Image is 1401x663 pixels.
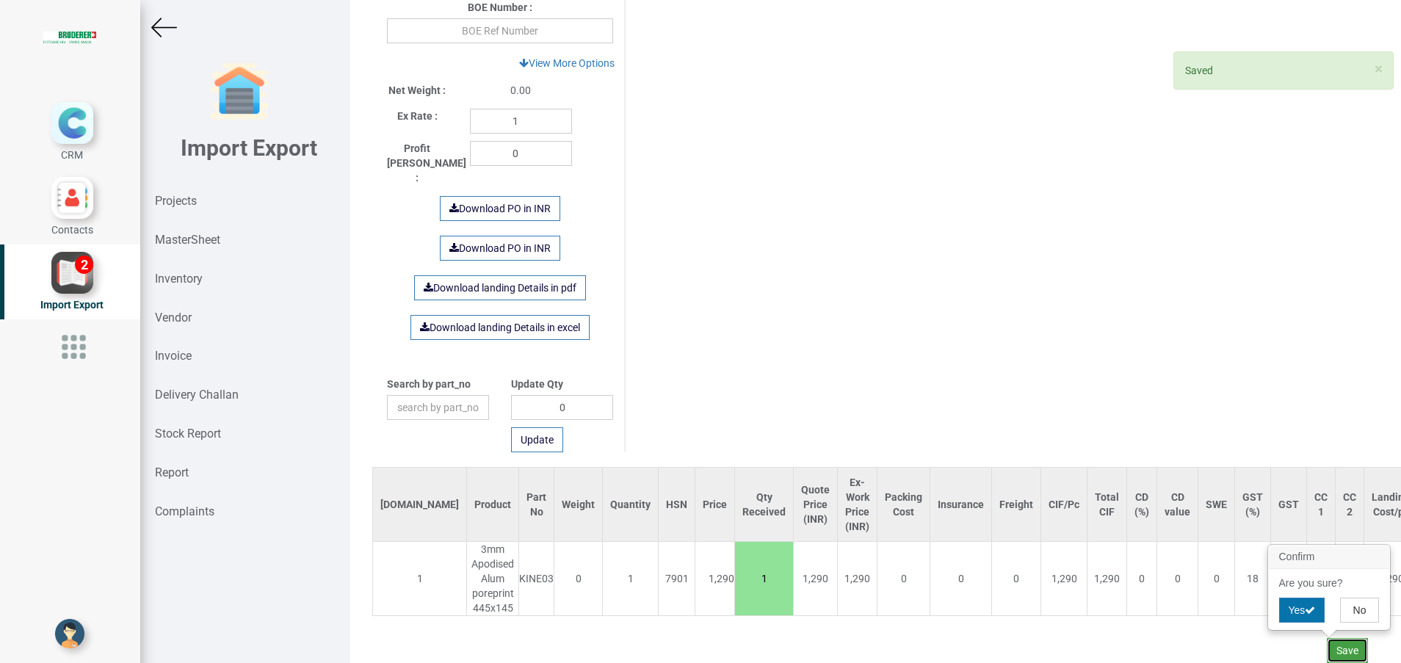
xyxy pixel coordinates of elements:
th: GST (%) [1235,468,1271,542]
th: CD (%) [1127,468,1157,542]
strong: Delivery Challan [155,388,239,402]
td: 18 [1235,542,1271,616]
td: 7901 [659,542,695,616]
button: Save [1327,638,1368,663]
th: Freight [992,468,1041,542]
td: 0 [877,542,930,616]
th: CC 2 [1336,468,1364,542]
th: Total CIF [1087,468,1127,542]
div: 2 [75,256,93,274]
div: Product [474,497,511,512]
td: 0 [1307,542,1336,616]
td: 1,290 [794,542,838,616]
a: View More Options [510,51,624,76]
th: GST [1271,468,1307,542]
input: search by part_no [387,395,489,420]
a: Download PO in INR [440,236,560,261]
td: 232.2 [1271,542,1307,616]
td: 0 [1336,542,1364,616]
td: 1,290 [1087,542,1127,616]
b: Import Export [181,135,317,161]
strong: Invoice [155,349,192,363]
span: Contacts [51,224,93,236]
a: Download PO in INR [440,196,560,221]
button: No [1340,598,1379,623]
th: CC 1 [1307,468,1336,542]
td: 1,290 [838,542,877,616]
th: Quote Price (INR) [794,468,838,542]
strong: Complaints [155,504,214,518]
input: BOE Ref Number [387,18,613,43]
span: × [1375,60,1383,78]
td: 0 [554,542,603,616]
strong: Vendor [155,311,192,325]
label: Search by part_no [387,377,471,391]
label: Ex Rate : [397,109,438,123]
td: 0 [992,542,1041,616]
label: Update Qty [511,377,563,391]
label: Net Weight : [388,83,446,98]
th: HSN [659,468,695,542]
td: 1,290 [695,542,735,616]
th: SWE [1198,468,1235,542]
td: 0 [930,542,992,616]
strong: Inventory [155,272,203,286]
p: Are you sure? [1279,576,1380,590]
a: Download landing Details in pdf [414,275,586,300]
span: CRM [61,149,83,161]
th: Price [695,468,735,542]
strong: Report [155,465,189,479]
span: 0.00 [510,84,531,96]
td: 0 [1127,542,1157,616]
strong: Stock Report [155,427,221,441]
strong: MasterSheet [155,233,220,247]
th: Qty Received [735,468,794,542]
th: Ex-Work Price (INR) [838,468,877,542]
td: 0 [1157,542,1198,616]
a: Download landing Details in excel [410,315,590,340]
div: Part No [526,490,546,519]
td: 1 [603,542,659,616]
span: Import Export [40,299,104,311]
label: Profit [PERSON_NAME] : [387,141,448,185]
th: CIF/Pc [1041,468,1087,542]
strong: Projects [155,194,197,208]
h3: Confirm [1269,546,1390,569]
th: Quantity [603,468,659,542]
td: 1,290 [1041,542,1087,616]
button: Yes [1279,598,1325,623]
th: CD value [1157,468,1198,542]
th: [DOMAIN_NAME] [373,468,467,542]
td: 0 [1198,542,1235,616]
button: Update [511,427,563,452]
th: Weight [554,468,603,542]
span: Saved [1185,65,1213,76]
th: Insurance [930,468,992,542]
div: 3mm Apodised Alum poreprint 445x145 [467,542,518,615]
th: Packing Cost [877,468,930,542]
td: 1 [373,542,467,616]
div: KINE03 [519,571,554,586]
img: garage-closed.png [210,62,269,121]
